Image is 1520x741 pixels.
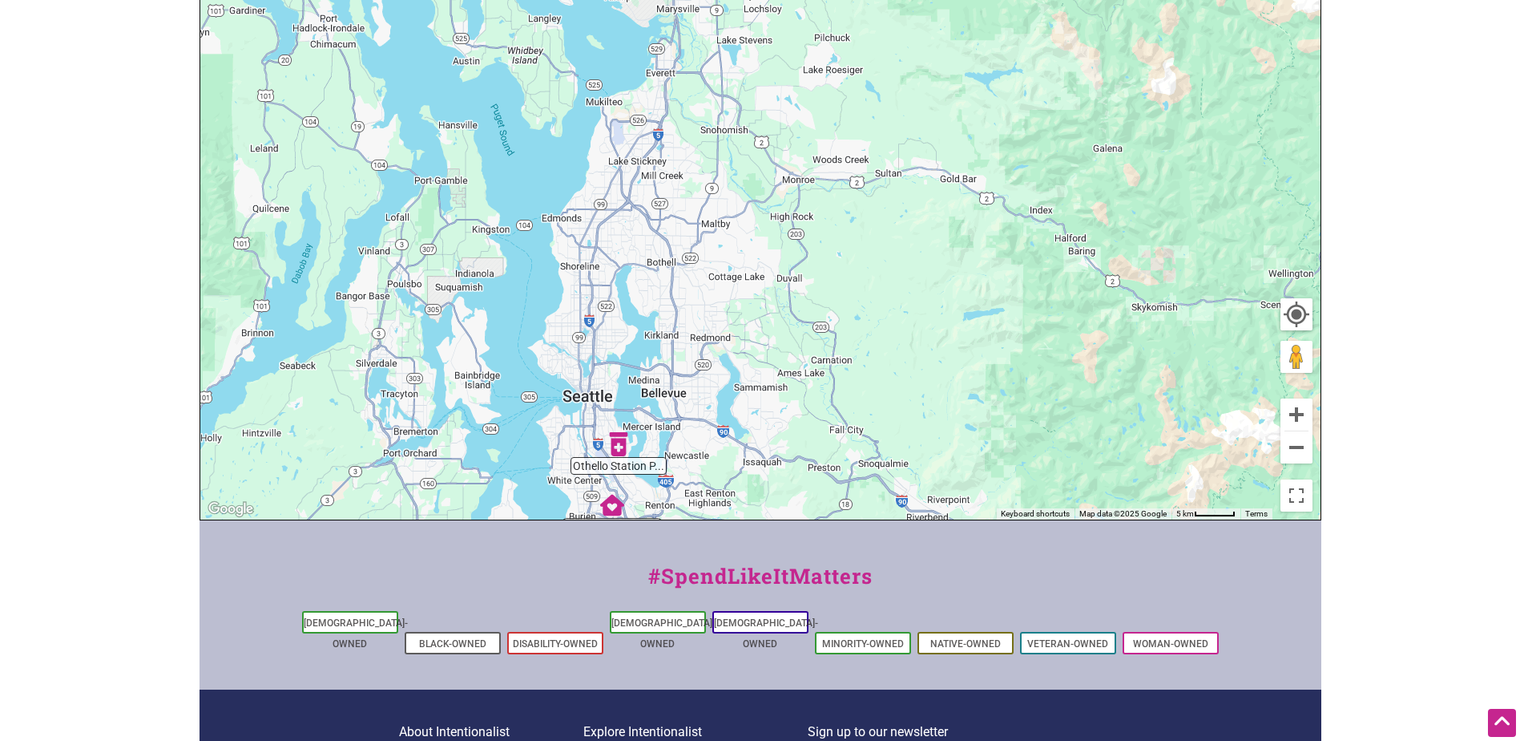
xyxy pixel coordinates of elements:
a: Open this area in Google Maps (opens a new window) [204,499,257,520]
div: Scroll Back to Top [1488,709,1516,737]
a: Native-Owned [930,638,1001,650]
img: Google [204,499,257,520]
a: [DEMOGRAPHIC_DATA]-Owned [714,617,818,650]
button: Drag Pegman onto the map to open Street View [1280,341,1312,373]
a: Terms [1245,509,1268,518]
span: Map data ©2025 Google [1079,509,1167,518]
button: Zoom in [1280,399,1312,431]
button: Zoom out [1280,431,1312,464]
button: Map Scale: 5 km per 48 pixels [1171,508,1240,520]
div: #SpendLikeItMatters [200,561,1321,608]
div: Othello Station Pharmacy [600,426,637,463]
a: Veteran-Owned [1027,638,1108,650]
button: Toggle fullscreen view [1280,480,1312,512]
span: 5 km [1176,509,1194,518]
a: Disability-Owned [513,638,598,650]
a: [DEMOGRAPHIC_DATA]-Owned [304,617,408,650]
a: [DEMOGRAPHIC_DATA]-Owned [611,617,716,650]
button: Keyboard shortcuts [1001,508,1070,520]
a: Minority-Owned [822,638,904,650]
button: Your Location [1280,298,1312,330]
div: Tukwila Station Pharmacy [594,487,631,524]
a: Black-Owned [419,638,486,650]
a: Woman-Owned [1133,638,1208,650]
